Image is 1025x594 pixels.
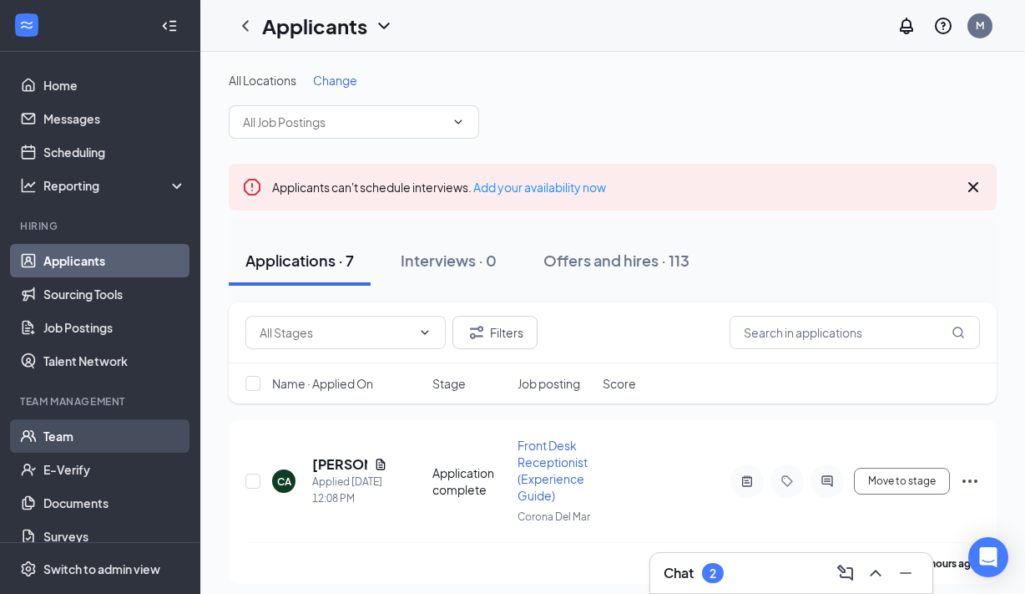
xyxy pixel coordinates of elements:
svg: Minimize [896,563,916,583]
div: Switch to admin view [43,561,160,577]
button: ComposeMessage [832,560,859,586]
svg: ChevronLeft [235,16,255,36]
svg: Notifications [896,16,916,36]
svg: ActiveNote [737,475,757,488]
button: ChevronUp [862,560,889,586]
span: Stage [432,375,466,392]
div: 2 [709,566,716,581]
div: Team Management [20,394,183,409]
div: Applications · 7 [245,250,354,271]
svg: ComposeMessage [836,563,856,583]
h3: Chat [664,564,694,582]
svg: ChevronDown [452,115,465,129]
button: Minimize [892,560,919,586]
svg: Ellipses [960,471,980,491]
b: 3 hours ago [922,557,977,570]
div: Open Intercom Messenger [968,537,1008,577]
a: Applicants [43,244,186,277]
button: Filter Filters [452,316,538,349]
svg: ChevronDown [418,326,432,339]
a: Messages [43,102,186,135]
a: Job Postings [43,311,186,344]
svg: Collapse [161,18,178,34]
a: Documents [43,486,186,520]
div: CA [277,475,291,489]
div: Hiring [20,219,183,233]
span: Corona Del Mar [518,510,590,523]
svg: Cross [963,177,983,197]
svg: ChevronDown [374,16,394,36]
svg: Filter [467,322,487,343]
a: Surveys [43,520,186,553]
a: Sourcing Tools [43,277,186,311]
h5: [PERSON_NAME] [312,455,367,474]
a: Scheduling [43,135,186,169]
span: Score [603,375,636,392]
svg: WorkstreamLogo [18,17,35,33]
a: Team [43,419,186,453]
input: All Stages [260,323,412,342]
a: Add your availability now [473,180,606,195]
svg: Settings [20,561,37,577]
svg: ActiveChat [817,475,837,488]
span: All Locations [229,73,296,88]
input: All Job Postings [243,113,445,131]
h1: Applicants [262,12,367,40]
input: Search in applications [730,316,980,349]
svg: MagnifyingGlass [952,326,965,339]
span: Name · Applied On [272,375,373,392]
div: Reporting [43,177,187,194]
button: Move to stage [854,468,950,495]
svg: Document [374,458,387,471]
a: Talent Network [43,344,186,378]
div: Interviews · 0 [401,250,497,271]
div: Applied [DATE] 12:08 PM [312,474,387,507]
svg: ChevronUp [866,563,886,583]
a: E-Verify [43,453,186,486]
span: Job posting [518,375,580,392]
svg: QuestionInfo [933,16,953,36]
div: M [976,18,984,33]
svg: Error [242,177,262,197]
div: Application complete [432,465,507,498]
svg: Tag [777,475,797,488]
span: Front Desk Receptionist (Experience Guide) [518,438,588,503]
div: Offers and hires · 113 [543,250,689,271]
span: Change [313,73,357,88]
svg: Analysis [20,177,37,194]
span: Applicants can't schedule interviews. [272,180,606,195]
a: Home [43,69,186,102]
